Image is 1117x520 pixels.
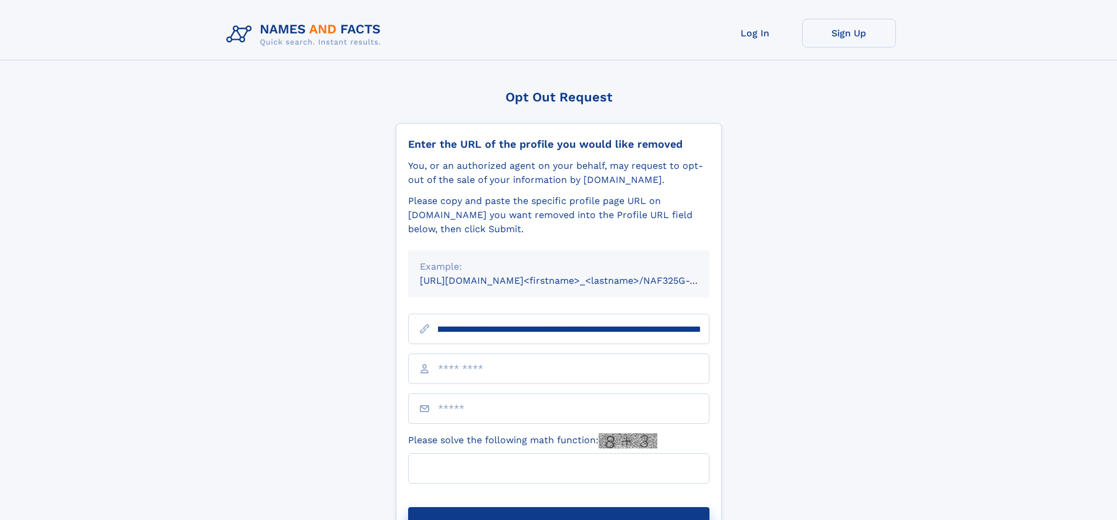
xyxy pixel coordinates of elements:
[222,19,391,50] img: Logo Names and Facts
[408,159,709,187] div: You, or an authorized agent on your behalf, may request to opt-out of the sale of your informatio...
[420,260,698,274] div: Example:
[802,19,896,47] a: Sign Up
[708,19,802,47] a: Log In
[408,433,657,448] label: Please solve the following math function:
[408,138,709,151] div: Enter the URL of the profile you would like removed
[408,194,709,236] div: Please copy and paste the specific profile page URL on [DOMAIN_NAME] you want removed into the Pr...
[396,90,722,104] div: Opt Out Request
[420,275,732,286] small: [URL][DOMAIN_NAME]<firstname>_<lastname>/NAF325G-xxxxxxxx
